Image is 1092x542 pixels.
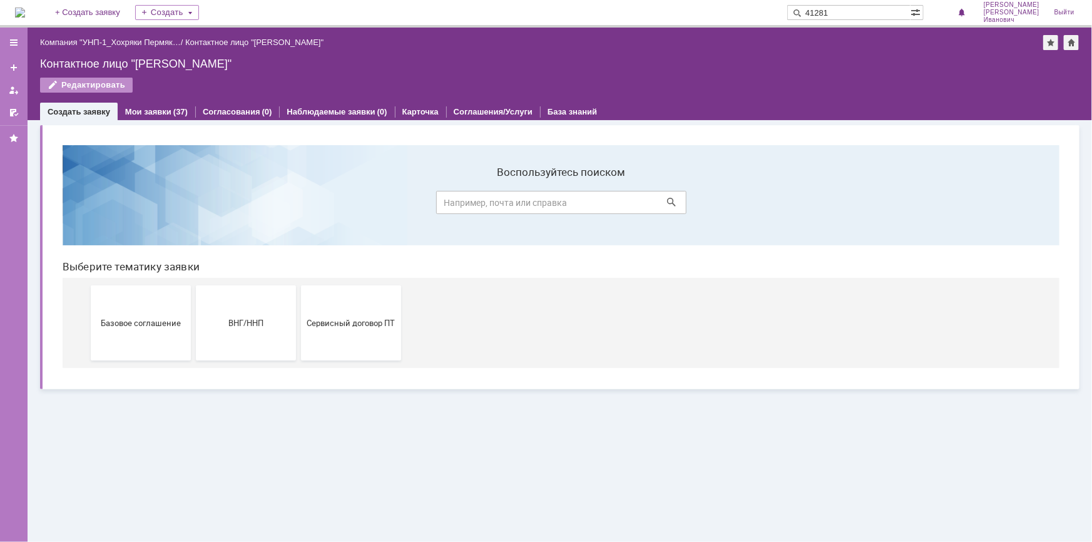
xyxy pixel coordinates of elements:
[4,103,24,123] a: Мои согласования
[40,58,1079,70] div: Контактное лицо "[PERSON_NAME]"
[1064,35,1079,50] div: Сделать домашней страницей
[984,16,1039,24] span: Иванович
[15,8,25,18] img: logo
[185,38,324,47] div: Контактное лицо "[PERSON_NAME]"
[262,107,272,116] div: (0)
[4,58,24,78] a: Создать заявку
[384,31,634,43] label: Воспользуйтесь поиском
[384,56,634,79] input: Например, почта или справка
[548,107,597,116] a: База знаний
[203,107,260,116] a: Согласования
[135,5,199,20] div: Создать
[42,183,135,192] span: Базовое соглашение
[125,107,171,116] a: Мои заявки
[377,107,387,116] div: (0)
[40,38,185,47] div: /
[454,107,533,116] a: Соглашения/Услуги
[143,150,243,225] button: ВНГ/ННП
[10,125,1007,138] header: Выберите тематику заявки
[40,38,181,47] a: Компания "УНП-1_Хохряки Пермяк…
[911,6,923,18] span: Расширенный поиск
[984,1,1039,9] span: [PERSON_NAME]
[15,8,25,18] a: Перейти на домашнюю страницу
[38,150,138,225] button: Базовое соглашение
[1043,35,1058,50] div: Добавить в избранное
[173,107,188,116] div: (37)
[147,183,240,192] span: ВНГ/ННП
[252,183,345,192] span: Сервисный договор ПТ
[248,150,349,225] button: Сервисный договор ПТ
[287,107,375,116] a: Наблюдаемые заявки
[4,80,24,100] a: Мои заявки
[402,107,439,116] a: Карточка
[984,9,1039,16] span: [PERSON_NAME]
[48,107,110,116] a: Создать заявку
